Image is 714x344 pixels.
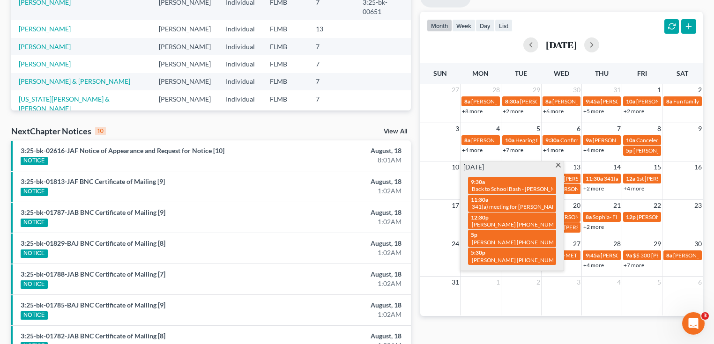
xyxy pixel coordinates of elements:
[21,332,165,340] a: 3:25-bk-01782-JAB BNC Certificate of Mailing [8]
[218,55,262,73] td: Individual
[451,200,460,211] span: 17
[624,185,644,192] a: +4 more
[545,98,551,105] span: 8a
[21,270,165,278] a: 3:25-bk-01788-JAB BNC Certificate of Mailing [7]
[19,25,71,33] a: [PERSON_NAME]
[262,38,308,55] td: FLMB
[281,217,402,227] div: 1:02AM
[637,69,647,77] span: Fri
[653,238,662,249] span: 29
[281,331,402,341] div: August, 18
[666,252,672,259] span: 8a
[626,147,632,154] span: 5p
[464,137,470,144] span: 8a
[656,123,662,134] span: 8
[463,162,484,172] span: [DATE]
[472,203,562,210] span: 341(a) meeting for [PERSON_NAME]
[218,73,262,90] td: Individual
[624,108,644,115] a: +2 more
[454,123,460,134] span: 3
[21,146,224,154] a: 3:25-bk-02616-JAF Notice of Appearance and Request for Notice [10]
[532,84,541,95] span: 29
[21,239,165,247] a: 3:25-bk-01829-BAJ BNC Certificate of Mailing [8]
[281,300,402,310] div: August, 18
[626,175,635,182] span: 12a
[697,277,703,288] span: 6
[576,123,581,134] span: 6
[666,98,672,105] span: 8a
[19,43,71,51] a: [PERSON_NAME]
[451,84,460,95] span: 27
[262,20,308,37] td: FLMB
[546,40,577,50] h2: [DATE]
[218,90,262,117] td: Individual
[636,137,706,144] span: Canceled: [PERSON_NAME]
[21,311,48,320] div: NOTICE
[586,98,600,105] span: 9:45a
[11,125,106,137] div: NextChapter Notices
[612,200,622,211] span: 21
[151,73,218,90] td: [PERSON_NAME]
[616,277,622,288] span: 4
[552,98,596,105] span: [PERSON_NAME]
[595,69,609,77] span: Thu
[452,19,476,32] button: week
[505,98,519,105] span: 8:30a
[471,249,485,256] span: 5:30p
[151,55,218,73] td: [PERSON_NAME]
[505,137,514,144] span: 10a
[626,252,632,259] span: 9a
[682,312,705,335] iframe: Intercom live chat
[451,238,460,249] span: 24
[451,277,460,288] span: 31
[535,123,541,134] span: 5
[626,98,635,105] span: 10a
[572,238,581,249] span: 27
[543,146,564,154] a: +4 more
[503,108,523,115] a: +2 more
[560,137,667,144] span: Confirmation hearing for [PERSON_NAME]
[281,310,402,319] div: 1:02AM
[677,69,688,77] span: Sat
[151,20,218,37] td: [PERSON_NAME]
[19,95,110,112] a: [US_STATE][PERSON_NAME] & [PERSON_NAME]
[21,208,165,216] a: 3:25-bk-01787-JAB BNC Certificate of Mailing [9]
[616,123,622,134] span: 7
[653,200,662,211] span: 22
[21,280,48,289] div: NOTICE
[281,248,402,257] div: 1:02AM
[262,73,308,90] td: FLMB
[586,252,600,259] span: 9:45a
[471,137,566,144] span: [PERSON_NAME] [PHONE_NUMBER]
[21,188,48,196] div: NOTICE
[583,146,604,154] a: +4 more
[545,137,559,144] span: 9:30a
[262,55,308,73] td: FLMB
[626,137,635,144] span: 10a
[626,213,636,220] span: 12p
[476,19,495,32] button: day
[583,108,604,115] a: +5 more
[515,69,527,77] span: Tue
[21,301,165,309] a: 3:25-bk-01785-BAJ BNC Certificate of Mailing [9]
[308,55,355,73] td: 7
[281,186,402,196] div: 1:02AM
[21,249,48,258] div: NOTICE
[612,84,622,95] span: 31
[151,90,218,117] td: [PERSON_NAME]
[472,185,618,192] span: Back to School Bash - [PERSON_NAME] & [PERSON_NAME]
[583,223,604,230] a: +2 more
[151,38,218,55] td: [PERSON_NAME]
[693,238,703,249] span: 30
[593,213,654,220] span: Sophia- FIRST day of PK3
[697,84,703,95] span: 2
[464,98,470,105] span: 8a
[471,196,488,203] span: 11:30a
[495,19,513,32] button: list
[451,161,460,173] span: 10
[384,128,407,135] a: View All
[515,137,588,144] span: Hearing for [PERSON_NAME]
[281,239,402,248] div: August, 18
[308,73,355,90] td: 7
[21,177,165,185] a: 3:25-bk-01813-JAF BNC Certificate of Mailing [9]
